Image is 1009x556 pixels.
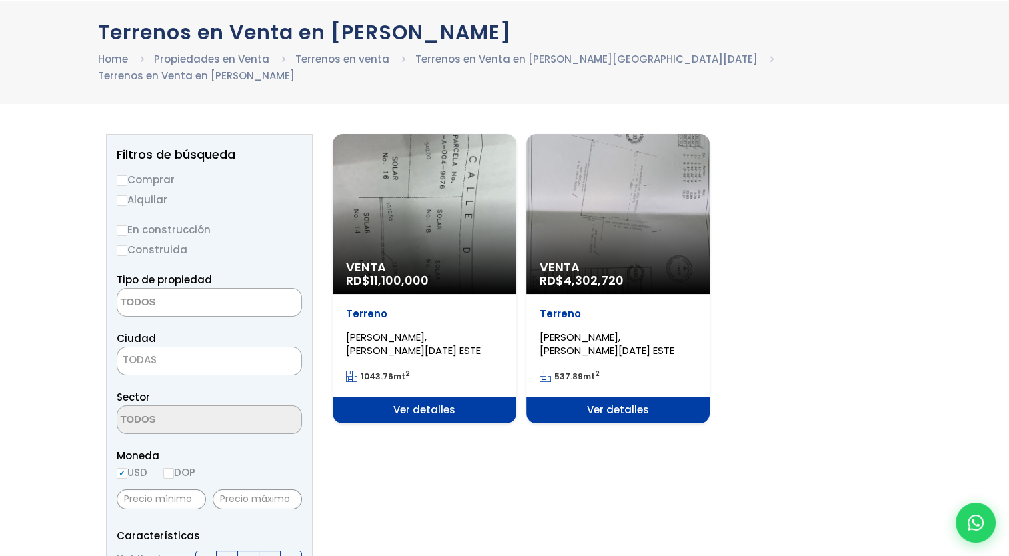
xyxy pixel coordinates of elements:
[117,171,302,188] label: Comprar
[540,371,600,382] span: mt
[117,331,156,345] span: Ciudad
[117,225,127,236] input: En construcción
[361,371,393,382] span: 1043.76
[540,272,624,289] span: RD$
[526,134,710,423] a: Venta RD$4,302,720 Terreno [PERSON_NAME], [PERSON_NAME][DATE] ESTE 537.89mt2 Ver detalles
[98,67,295,84] li: Terrenos en Venta en [PERSON_NAME]
[295,52,389,66] a: Terrenos en venta
[213,489,302,509] input: Precio máximo
[117,221,302,238] label: En construcción
[415,52,758,66] a: Terrenos en Venta en [PERSON_NAME][GEOGRAPHIC_DATA][DATE]
[117,273,212,287] span: Tipo de propiedad
[370,272,429,289] span: 11,100,000
[540,330,674,357] span: [PERSON_NAME], [PERSON_NAME][DATE] ESTE
[117,406,247,435] textarea: Search
[540,307,696,321] p: Terreno
[346,307,503,321] p: Terreno
[117,468,127,479] input: USD
[346,371,410,382] span: mt
[540,261,696,274] span: Venta
[333,397,516,423] span: Ver detalles
[117,289,247,317] textarea: Search
[117,447,302,464] span: Moneda
[98,21,912,44] h1: Terrenos en Venta en [PERSON_NAME]
[564,272,624,289] span: 4,302,720
[163,468,174,479] input: DOP
[117,527,302,544] p: Características
[123,353,157,367] span: TODAS
[117,195,127,206] input: Alquilar
[98,52,128,66] a: Home
[554,371,583,382] span: 537.89
[595,369,600,379] sup: 2
[117,241,302,258] label: Construida
[346,261,503,274] span: Venta
[346,330,481,357] span: [PERSON_NAME], [PERSON_NAME][DATE] ESTE
[163,464,195,481] label: DOP
[117,191,302,208] label: Alquilar
[117,245,127,256] input: Construida
[526,397,710,423] span: Ver detalles
[117,351,301,369] span: TODAS
[117,347,302,375] span: TODAS
[154,52,269,66] a: Propiedades en Venta
[117,464,147,481] label: USD
[117,148,302,161] h2: Filtros de búsqueda
[117,175,127,186] input: Comprar
[117,390,150,404] span: Sector
[117,489,206,509] input: Precio mínimo
[346,272,429,289] span: RD$
[333,134,516,423] a: Venta RD$11,100,000 Terreno [PERSON_NAME], [PERSON_NAME][DATE] ESTE 1043.76mt2 Ver detalles
[405,369,410,379] sup: 2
